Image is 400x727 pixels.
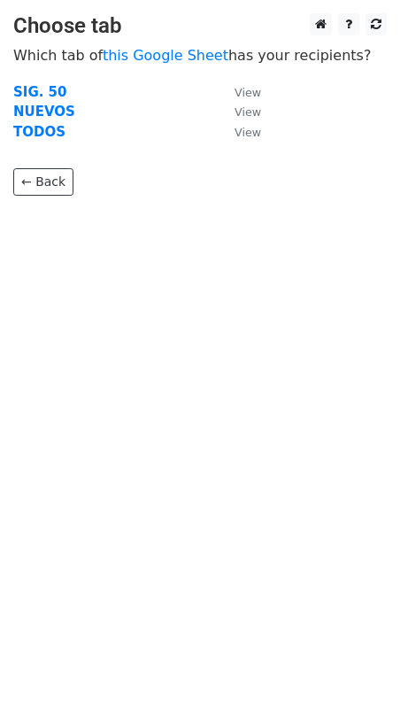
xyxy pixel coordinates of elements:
[235,126,261,139] small: View
[235,105,261,119] small: View
[103,47,228,64] a: this Google Sheet
[217,84,261,100] a: View
[217,104,261,120] a: View
[235,86,261,99] small: View
[13,13,387,39] h3: Choose tab
[13,168,73,196] a: ← Back
[13,46,387,65] p: Which tab of has your recipients?
[13,84,67,100] a: SIG. 50
[13,124,65,140] a: TODOS
[13,104,75,120] a: NUEVOS
[217,124,261,140] a: View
